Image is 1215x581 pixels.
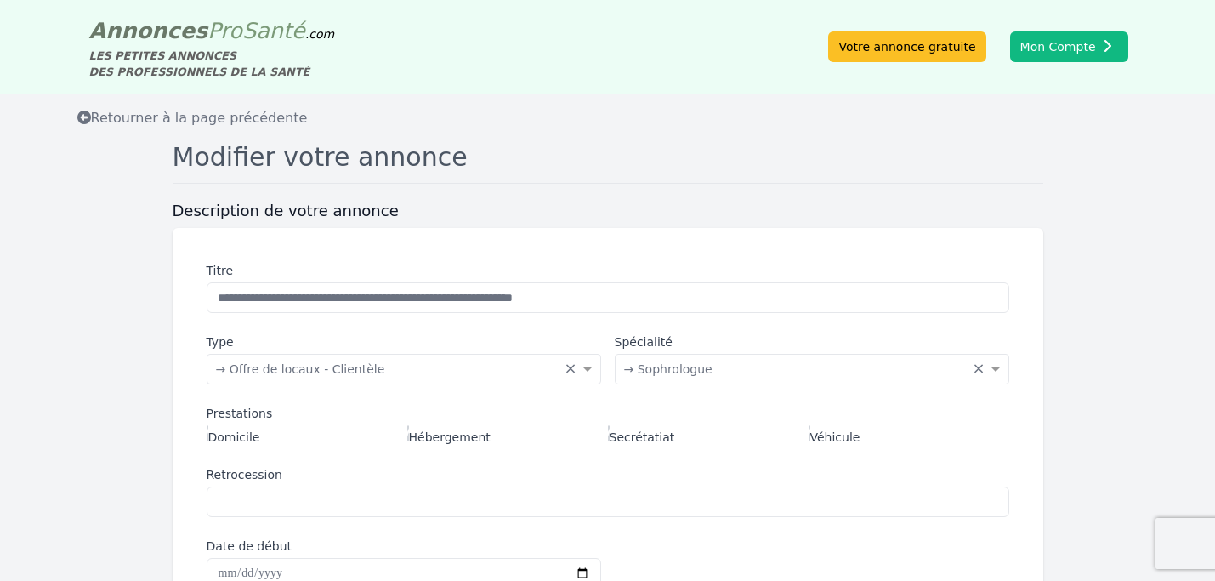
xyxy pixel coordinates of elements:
div: Prestations [207,405,1009,422]
label: Type [207,333,601,350]
label: Spécialité [615,333,1009,350]
h3: Description de votre annonce [173,201,1043,221]
a: AnnoncesProSanté.com [89,18,335,43]
input: Domicile [207,425,208,441]
h1: Modifier votre annonce [173,142,1043,184]
span: Santé [242,18,305,43]
label: Véhicule [809,425,860,446]
label: Retrocession [207,466,1009,483]
button: Mon Compte [1010,31,1128,62]
span: Retourner à la page précédente [77,110,308,126]
span: Clear all [565,361,579,378]
label: Domicile [207,425,260,446]
input: Hébergement [407,425,409,441]
span: Annonces [89,18,208,43]
label: Date de début [207,538,601,555]
label: Titre [207,262,1009,279]
a: Votre annonce gratuite [828,31,985,62]
span: Pro [207,18,242,43]
input: Secrétatiat [608,425,610,441]
span: .com [305,27,334,41]
input: Véhicule [809,425,810,441]
i: Retourner à la liste [77,111,91,124]
label: Secrétatiat [608,425,675,446]
label: Hébergement [407,425,491,446]
div: LES PETITES ANNONCES DES PROFESSIONNELS DE LA SANTÉ [89,48,335,80]
span: Clear all [973,361,987,378]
